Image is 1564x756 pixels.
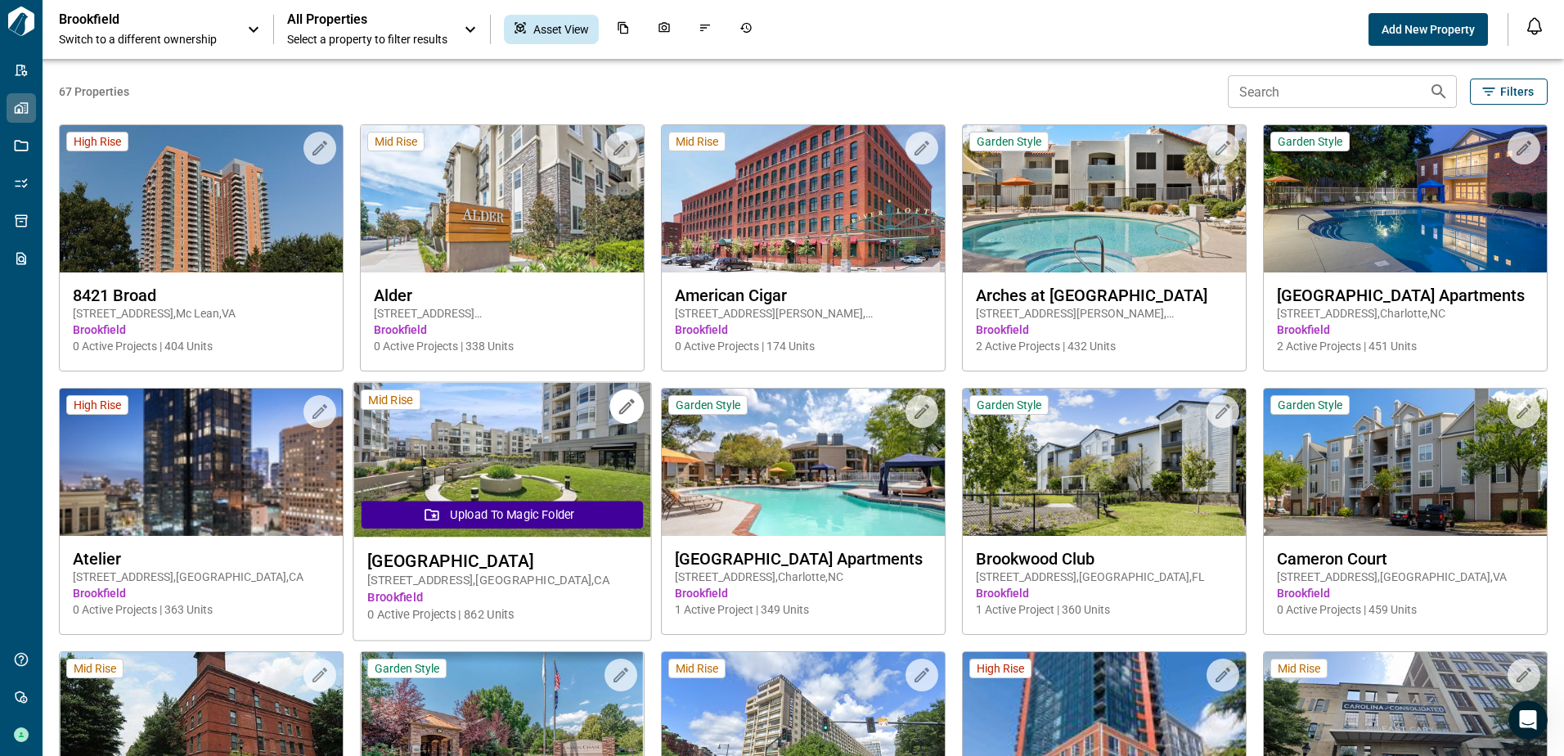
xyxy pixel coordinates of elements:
img: property-asset [353,383,650,538]
span: Garden Style [977,398,1041,412]
div: Asset View [504,15,599,44]
button: Add New Property [1368,13,1488,46]
img: property-asset [963,389,1246,536]
span: [STREET_ADDRESS] , [GEOGRAPHIC_DATA] , VA [1277,569,1534,585]
span: Garden Style [375,661,439,676]
span: [GEOGRAPHIC_DATA] Apartments [675,549,932,569]
img: property-asset [60,125,343,272]
span: [STREET_ADDRESS] , Charlotte , NC [1277,305,1534,322]
span: Brookfield [675,322,932,338]
img: property-asset [662,125,945,272]
span: Cameron Court [1277,549,1534,569]
span: Mid Rise [676,661,718,676]
span: Asset View [533,21,589,38]
span: [STREET_ADDRESS] , Charlotte , NC [675,569,932,585]
div: Issues & Info [689,15,721,44]
span: 0 Active Projects | 338 Units [374,338,631,354]
span: Mid Rise [74,661,116,676]
span: Add New Property [1382,21,1475,38]
span: 0 Active Projects | 404 Units [73,338,330,354]
span: 67 Properties [59,83,1221,100]
span: [STREET_ADDRESS][PERSON_NAME] , [PERSON_NAME] , AZ [976,305,1233,322]
p: Brookfield [59,11,206,28]
span: Brookfield [1277,585,1534,601]
span: Select a property to filter results [287,31,447,47]
span: [STREET_ADDRESS] , [GEOGRAPHIC_DATA] , FL [976,569,1233,585]
span: 0 Active Projects | 174 Units [675,338,932,354]
span: 8421 Broad [73,286,330,305]
span: 1 Active Project | 349 Units [675,601,932,618]
span: Garden Style [676,398,740,412]
span: Mid Rise [368,392,413,407]
button: Open notification feed [1521,13,1548,39]
span: 0 Active Projects | 862 Units [367,606,637,623]
span: Brookfield [1277,322,1534,338]
span: Arches at [GEOGRAPHIC_DATA] [976,286,1233,305]
img: property-asset [1264,389,1547,536]
span: Brookfield [73,322,330,338]
button: Filters [1470,79,1548,105]
img: property-asset [662,389,945,536]
span: Alder [374,286,631,305]
span: Mid Rise [676,134,718,149]
span: [GEOGRAPHIC_DATA] Apartments [1277,286,1534,305]
span: [GEOGRAPHIC_DATA] [367,551,637,571]
span: Brookfield [675,585,932,601]
div: Job History [730,15,762,44]
iframe: Intercom live chat [1508,700,1548,740]
span: Brookfield [367,589,637,606]
span: 0 Active Projects | 363 Units [73,601,330,618]
span: 2 Active Projects | 432 Units [976,338,1233,354]
span: [STREET_ADDRESS] , [GEOGRAPHIC_DATA] , CA [367,572,637,589]
span: [STREET_ADDRESS] , Mc Lean , VA [73,305,330,322]
div: Documents [607,15,640,44]
span: Brookwood Club [976,549,1233,569]
span: Filters [1500,83,1534,100]
span: Atelier [73,549,330,569]
span: Brookfield [976,585,1233,601]
span: Brookfield [73,585,330,601]
span: Switch to a different ownership [59,31,231,47]
img: property-asset [963,125,1246,272]
span: High Rise [74,398,121,412]
span: [STREET_ADDRESS][PERSON_NAME] , [GEOGRAPHIC_DATA] , VA [675,305,932,322]
button: Upload to Magic Folder [362,501,643,529]
span: Garden Style [1278,134,1342,149]
span: Garden Style [977,134,1041,149]
span: 2 Active Projects | 451 Units [1277,338,1534,354]
img: property-asset [60,389,343,536]
button: Search properties [1422,75,1455,108]
img: property-asset [1264,125,1547,272]
span: Garden Style [1278,398,1342,412]
span: American Cigar [675,286,932,305]
span: [STREET_ADDRESS][PERSON_NAME] , Northridge , CA [374,305,631,322]
span: All Properties [287,11,447,28]
span: High Rise [977,661,1024,676]
span: Brookfield [976,322,1233,338]
span: Brookfield [374,322,631,338]
span: 0 Active Projects | 459 Units [1277,601,1534,618]
span: [STREET_ADDRESS] , [GEOGRAPHIC_DATA] , CA [73,569,330,585]
span: 1 Active Project | 360 Units [976,601,1233,618]
div: Photos [648,15,681,44]
img: property-asset [361,125,644,272]
span: High Rise [74,134,121,149]
span: Mid Rise [1278,661,1320,676]
span: Mid Rise [375,134,417,149]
